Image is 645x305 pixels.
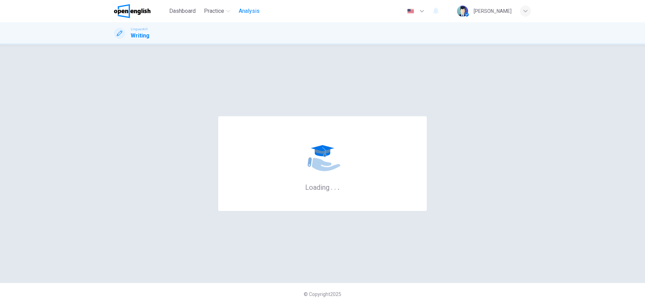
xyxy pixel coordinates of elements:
div: [PERSON_NAME] [474,7,512,15]
a: OpenEnglish logo [114,4,166,18]
h6: . [337,181,340,192]
h6: . [330,181,333,192]
button: Analysis [236,5,262,17]
img: OpenEnglish logo [114,4,150,18]
button: Practice [201,5,233,17]
span: Linguaskill [131,27,148,32]
img: en [406,9,415,14]
img: Profile picture [457,6,468,17]
span: Dashboard [169,7,196,15]
h1: Writing [131,32,149,40]
span: Analysis [239,7,260,15]
span: Practice [204,7,224,15]
h6: Loading [305,183,340,192]
span: © Copyright 2025 [304,291,341,297]
h6: . [334,181,336,192]
button: Dashboard [166,5,198,17]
